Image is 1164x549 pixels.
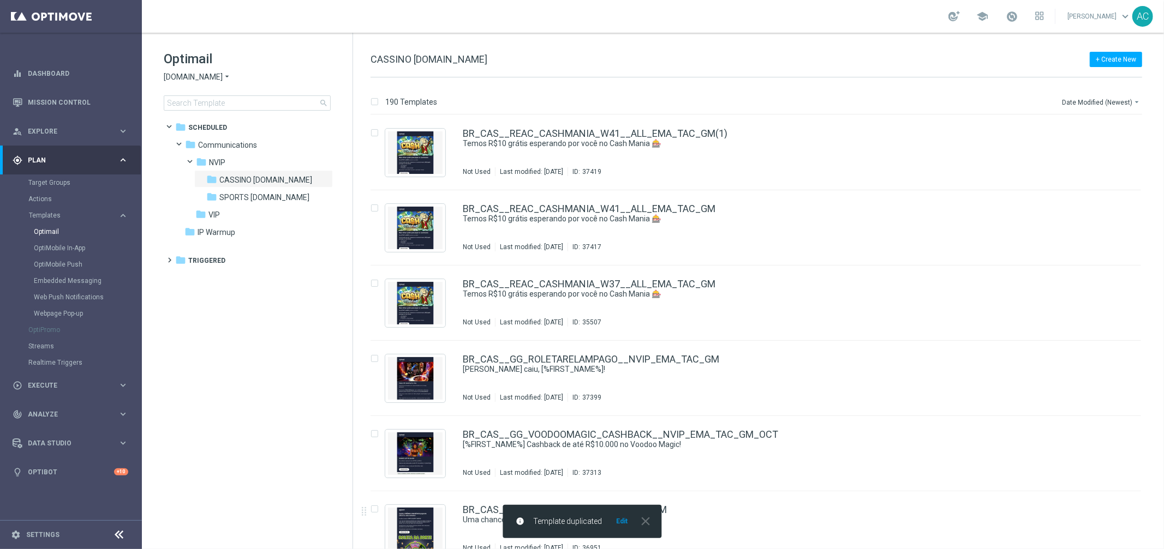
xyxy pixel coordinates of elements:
[13,457,128,486] div: Optibot
[209,158,225,167] span: NVIP
[360,115,1162,190] div: Press SPACE to select this row.
[198,227,235,237] span: IP Warmup
[496,243,568,251] div: Last modified: [DATE]
[13,88,128,117] div: Mission Control
[496,468,568,477] div: Last modified: [DATE]
[12,127,129,136] div: person_search Explore keyboard_arrow_right
[12,468,129,476] div: lightbulb Optibot +10
[12,98,129,107] div: Mission Control
[463,167,491,176] div: Not Used
[463,515,1095,525] div: Uma chance gratuita de ganhar R$ 10.000!
[582,468,601,477] div: 37313
[34,260,114,269] a: OptiMobile Push
[12,69,129,78] button: equalizer Dashboard
[28,457,114,486] a: Optibot
[34,293,114,301] a: Web Push Notifications
[1066,8,1132,25] a: [PERSON_NAME]keyboard_arrow_down
[223,72,231,82] i: arrow_drop_down
[388,207,443,249] img: 37417.jpeg
[463,138,1095,149] div: Temos R$10 grátis esperando por você no Cash Mania 🎰
[28,382,118,389] span: Execute
[463,430,778,439] a: BR_CAS__GG_VOODOOMAGIC_CASHBACK__NVIP_EMA_TAC_GM_OCT
[34,276,114,285] a: Embedded Messaging
[615,517,629,526] button: Edit
[118,210,128,221] i: keyboard_arrow_right
[582,167,601,176] div: 37419
[12,381,129,390] button: play_circle_outline Execute keyboard_arrow_right
[28,191,141,207] div: Actions
[29,212,107,219] span: Templates
[463,243,491,251] div: Not Used
[976,10,988,22] span: school
[371,53,487,65] span: CASSINO [DOMAIN_NAME]
[463,505,667,515] a: BR_CAS__FTPWHEEL_OC_ALL_EMA_TAC_GM
[13,126,22,136] i: person_search
[463,214,1095,224] div: Temos R$10 grátis esperando por você no Cash Mania 🎰
[463,204,715,214] a: BR_CAS__REAC_CASHMANIA_W41__ALL_EMA_TAC_GM
[496,167,568,176] div: Last modified: [DATE]
[463,439,1070,450] a: [%FIRST_NAME%] Cashback de até R$10.000 no Voodoo Magic!
[28,195,114,203] a: Actions
[28,358,114,367] a: Realtime Triggers
[360,341,1162,416] div: Press SPACE to select this row.
[34,273,141,289] div: Embedded Messaging
[34,289,141,305] div: Web Push Notifications
[175,255,186,266] i: folder
[1090,52,1142,67] button: + Create New
[638,514,653,528] i: close
[12,439,129,448] button: Data Studio keyboard_arrow_right
[28,128,118,135] span: Explore
[164,95,331,111] input: Search Template
[582,318,601,327] div: 35507
[34,256,141,273] div: OptiMobile Push
[12,410,129,419] div: track_changes Analyze keyboard_arrow_right
[184,226,195,237] i: folder
[118,380,128,390] i: keyboard_arrow_right
[13,69,22,79] i: equalizer
[533,517,602,526] span: Template duplicated
[463,279,715,289] a: BR_CAS__REAC_CASHMANIA_W37__ALL_EMA_TAC_GM
[463,515,1070,525] a: Uma chance gratuita de ganhar R$ 10.000!
[463,468,491,477] div: Not Used
[26,532,59,538] a: Settings
[13,467,22,477] i: lightbulb
[582,393,601,402] div: 37399
[34,227,114,236] a: Optimail
[388,131,443,174] img: 37419.jpeg
[118,126,128,136] i: keyboard_arrow_right
[568,318,601,327] div: ID:
[164,72,231,82] button: [DOMAIN_NAME] arrow_drop_down
[206,174,217,185] i: folder
[496,393,568,402] div: Last modified: [DATE]
[568,393,601,402] div: ID:
[13,409,22,419] i: track_changes
[28,157,118,164] span: Plan
[118,409,128,419] i: keyboard_arrow_right
[568,243,601,251] div: ID:
[1132,98,1141,106] i: arrow_drop_down
[568,167,601,176] div: ID:
[28,207,141,322] div: Templates
[463,318,491,327] div: Not Used
[34,305,141,322] div: Webpage Pop-up
[28,440,118,447] span: Data Studio
[463,393,491,402] div: Not Used
[463,354,719,364] a: BR_CAS__GG_ROLETARELAMPAGO__NVIP_EMA_TAC_GM
[13,155,118,165] div: Plan
[114,468,128,475] div: +10
[219,175,312,185] span: CASSINO bet.br
[516,517,524,526] i: info
[196,156,207,167] i: folder
[463,439,1095,450] div: [%FIRST_NAME%] Cashback de até R$10.000 no Voodoo Magic!
[360,190,1162,266] div: Press SPACE to select this row.
[13,59,128,88] div: Dashboard
[568,468,601,477] div: ID:
[582,243,601,251] div: 37417
[28,211,129,220] button: Templates keyboard_arrow_right
[360,266,1162,341] div: Press SPACE to select this row.
[164,72,223,82] span: [DOMAIN_NAME]
[34,244,114,252] a: OptiMobile In-App
[360,416,1162,491] div: Press SPACE to select this row.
